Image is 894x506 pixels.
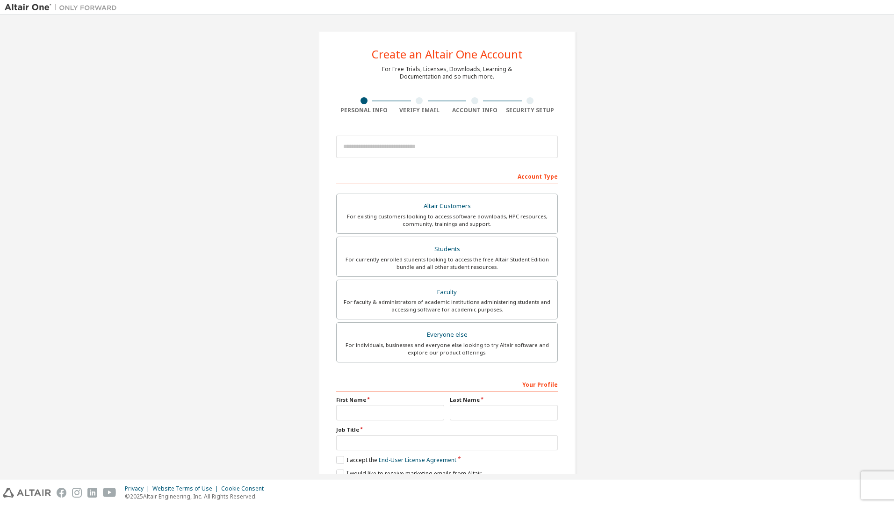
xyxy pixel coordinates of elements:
img: facebook.svg [57,488,66,498]
div: Cookie Consent [221,485,269,492]
div: Your Profile [336,376,558,391]
img: instagram.svg [72,488,82,498]
div: Create an Altair One Account [372,49,523,60]
img: linkedin.svg [87,488,97,498]
p: © 2025 Altair Engineering, Inc. All Rights Reserved. [125,492,269,500]
div: For existing customers looking to access software downloads, HPC resources, community, trainings ... [342,213,552,228]
div: Students [342,243,552,256]
div: Account Info [447,107,503,114]
label: I would like to receive marketing emails from Altair [336,470,482,477]
div: Privacy [125,485,152,492]
div: Website Terms of Use [152,485,221,492]
label: First Name [336,396,444,404]
div: For individuals, businesses and everyone else looking to try Altair software and explore our prod... [342,341,552,356]
div: For currently enrolled students looking to access the free Altair Student Edition bundle and all ... [342,256,552,271]
div: For faculty & administrators of academic institutions administering students and accessing softwa... [342,298,552,313]
img: Altair One [5,3,122,12]
div: Security Setup [503,107,558,114]
div: Faculty [342,286,552,299]
div: Everyone else [342,328,552,341]
label: Last Name [450,396,558,404]
div: Account Type [336,168,558,183]
label: Job Title [336,426,558,434]
div: Altair Customers [342,200,552,213]
label: I accept the [336,456,456,464]
img: altair_logo.svg [3,488,51,498]
div: For Free Trials, Licenses, Downloads, Learning & Documentation and so much more. [382,65,512,80]
a: End-User License Agreement [379,456,456,464]
div: Personal Info [336,107,392,114]
div: Verify Email [392,107,447,114]
img: youtube.svg [103,488,116,498]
